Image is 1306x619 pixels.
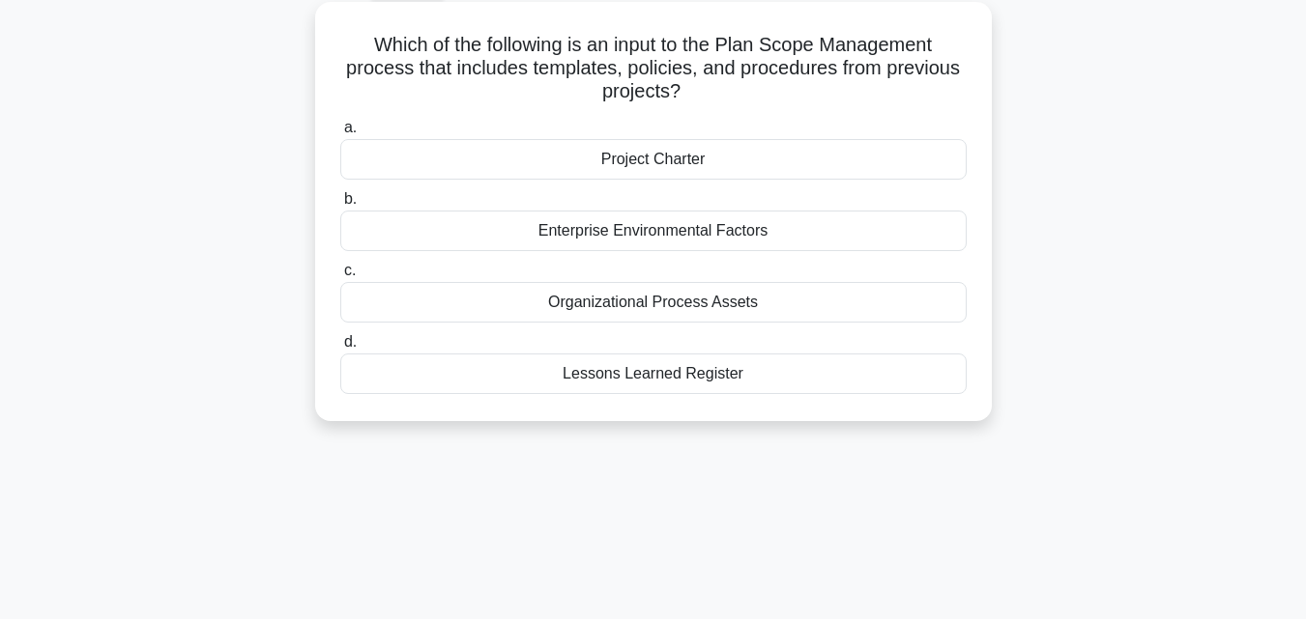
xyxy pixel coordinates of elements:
[344,190,357,207] span: b.
[344,262,356,278] span: c.
[340,282,967,323] div: Organizational Process Assets
[340,139,967,180] div: Project Charter
[344,333,357,350] span: d.
[340,353,967,394] div: Lessons Learned Register
[344,119,357,135] span: a.
[340,211,967,251] div: Enterprise Environmental Factors
[338,33,969,104] h5: Which of the following is an input to the Plan Scope Management process that includes templates, ...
